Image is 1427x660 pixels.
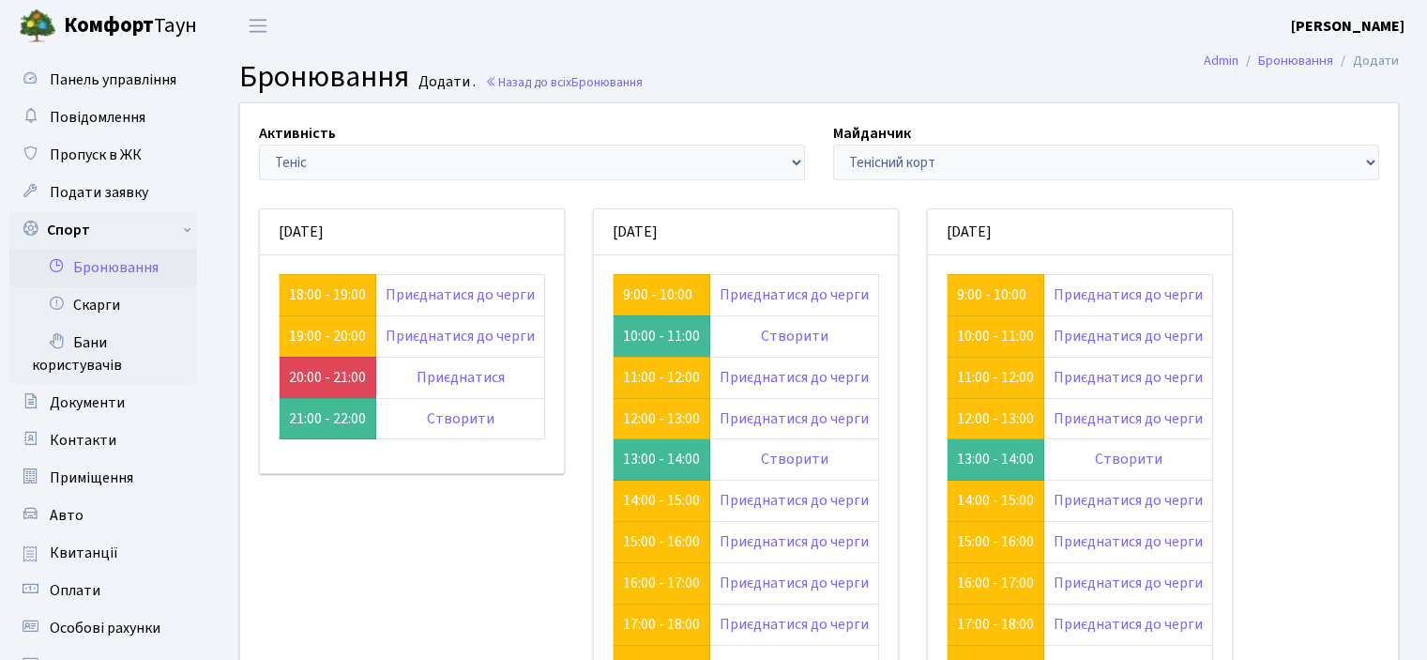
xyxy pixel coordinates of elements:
button: Переключити навігацію [235,10,281,41]
a: Квитанції [9,534,197,572]
a: Приєднатися до черги [1054,573,1203,593]
a: Приєднатися до черги [1054,326,1203,346]
label: Майданчик [833,122,911,145]
a: Приєднатися до черги [720,490,869,511]
a: Особові рахунки [9,609,197,647]
a: Приєднатися до черги [720,614,869,635]
a: 17:00 - 18:00 [623,614,700,635]
a: 12:00 - 13:00 [623,408,700,429]
a: 15:00 - 16:00 [957,531,1034,552]
a: Авто [9,497,197,534]
a: Приєднатися до черги [720,573,869,593]
a: Контакти [9,422,197,459]
a: Пропуск в ЖК [9,136,197,174]
a: 18:00 - 19:00 [289,284,366,305]
a: 17:00 - 18:00 [957,614,1034,635]
span: Квитанції [50,543,118,563]
div: [DATE] [594,209,898,255]
span: Подати заявку [50,182,148,203]
span: Документи [50,392,125,413]
a: Подати заявку [9,174,197,211]
span: Бронювання [239,55,409,99]
a: Створити [761,326,828,346]
nav: breadcrumb [1176,41,1427,81]
a: 20:00 - 21:00 [289,367,366,388]
a: 9:00 - 10:00 [623,284,692,305]
small: Додати . [415,73,476,91]
a: Приєднатися до черги [720,367,869,388]
a: 9:00 - 10:00 [957,284,1026,305]
a: Admin [1204,51,1238,70]
label: Активність [259,122,336,145]
a: Приєднатися до черги [386,284,535,305]
a: Приєднатися до черги [720,408,869,429]
a: 14:00 - 15:00 [623,490,700,511]
td: 13:00 - 14:00 [948,439,1044,481]
b: Комфорт [64,10,154,40]
a: Приєднатися до черги [1054,490,1203,511]
a: 14:00 - 15:00 [957,490,1034,511]
div: [DATE] [928,209,1232,255]
a: Назад до всіхБронювання [485,73,643,91]
a: Приєднатися до черги [1054,367,1203,388]
a: Документи [9,384,197,422]
li: Додати [1333,51,1399,71]
a: Приєднатися до черги [1054,614,1203,635]
span: Повідомлення [50,107,145,128]
a: Приєднатися до черги [1054,531,1203,552]
span: Оплати [50,580,100,601]
span: Контакти [50,430,116,451]
a: Панель управління [9,61,197,99]
b: [PERSON_NAME] [1291,16,1404,37]
a: Оплати [9,572,197,609]
span: Таун [64,10,197,42]
span: Авто [50,505,83,526]
a: Приєднатися до черги [1054,284,1203,305]
a: 16:00 - 17:00 [623,573,700,593]
td: 13:00 - 14:00 [614,439,710,481]
a: Бани користувачів [9,324,197,384]
a: 12:00 - 13:00 [957,408,1034,429]
a: 15:00 - 16:00 [623,531,700,552]
a: Повідомлення [9,99,197,136]
a: Створити [761,449,828,469]
span: Приміщення [50,468,133,488]
a: Спорт [9,211,197,249]
img: logo.png [19,8,56,45]
span: Панель управління [50,69,176,90]
a: Приєднатися до черги [386,326,535,346]
span: Особові рахунки [50,618,160,638]
a: Приєднатися до черги [720,284,869,305]
a: Створити [1095,449,1162,469]
a: Приєднатися до черги [720,531,869,552]
a: [PERSON_NAME] [1291,15,1404,38]
a: 16:00 - 17:00 [957,573,1034,593]
td: 21:00 - 22:00 [280,398,376,439]
span: Пропуск в ЖК [50,145,142,165]
td: 10:00 - 11:00 [614,315,710,357]
a: Приєднатися до черги [1054,408,1203,429]
a: 19:00 - 20:00 [289,326,366,346]
a: Бронювання [9,249,197,286]
a: 11:00 - 12:00 [623,367,700,388]
a: Скарги [9,286,197,324]
span: Бронювання [571,73,643,91]
a: 11:00 - 12:00 [957,367,1034,388]
a: Бронювання [1258,51,1333,70]
a: 10:00 - 11:00 [957,326,1034,346]
div: [DATE] [260,209,564,255]
a: Приєднатися [417,367,505,388]
a: Створити [427,408,494,429]
a: Приміщення [9,459,197,497]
